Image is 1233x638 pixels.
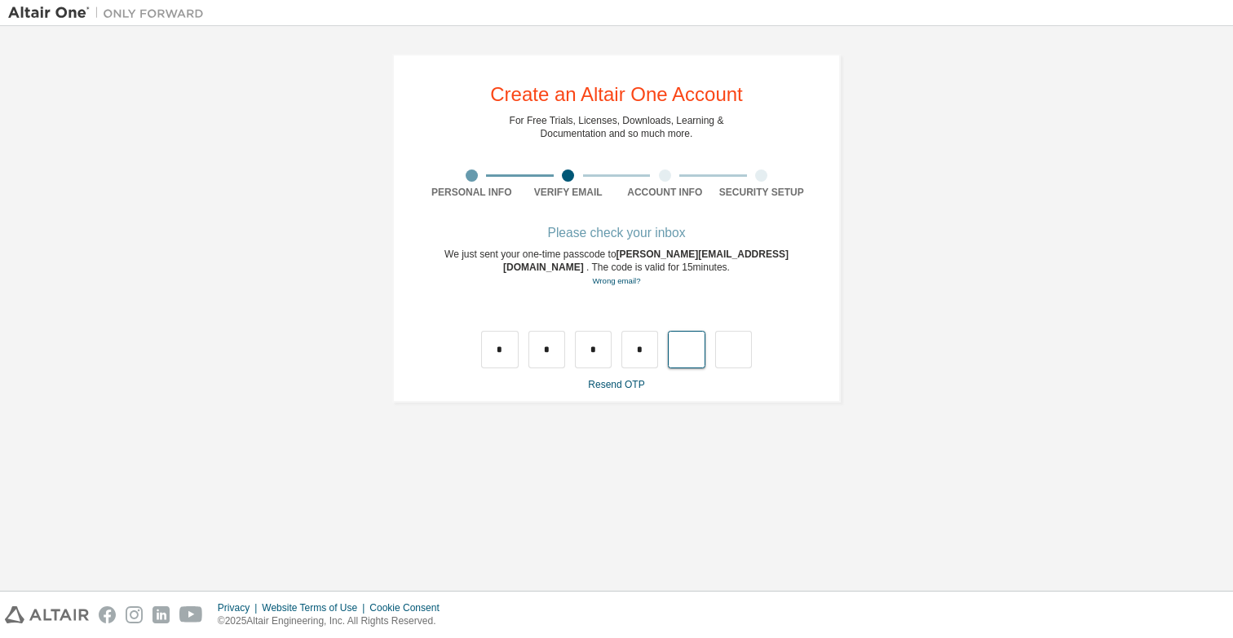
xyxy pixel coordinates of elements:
[126,606,143,623] img: instagram.svg
[616,186,714,199] div: Account Info
[262,601,369,614] div: Website Terms of Use
[179,606,203,623] img: youtube.svg
[423,228,810,238] div: Please check your inbox
[8,5,212,21] img: Altair One
[152,606,170,623] img: linkedin.svg
[423,248,810,288] div: We just sent your one-time passcode to . The code is valid for 15 minutes.
[520,186,617,199] div: Verify Email
[369,601,449,614] div: Cookie Consent
[218,601,262,614] div: Privacy
[5,606,89,623] img: altair_logo.svg
[714,186,811,199] div: Security Setup
[218,614,449,628] p: © 2025 Altair Engineering, Inc. All Rights Reserved.
[592,276,640,285] a: Go back to the registration form
[510,114,724,140] div: For Free Trials, Licenses, Downloads, Learning & Documentation and so much more.
[588,379,644,390] a: Resend OTP
[423,186,520,199] div: Personal Info
[490,85,743,104] div: Create an Altair One Account
[99,606,116,623] img: facebook.svg
[503,249,789,273] span: [PERSON_NAME][EMAIL_ADDRESS][DOMAIN_NAME]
